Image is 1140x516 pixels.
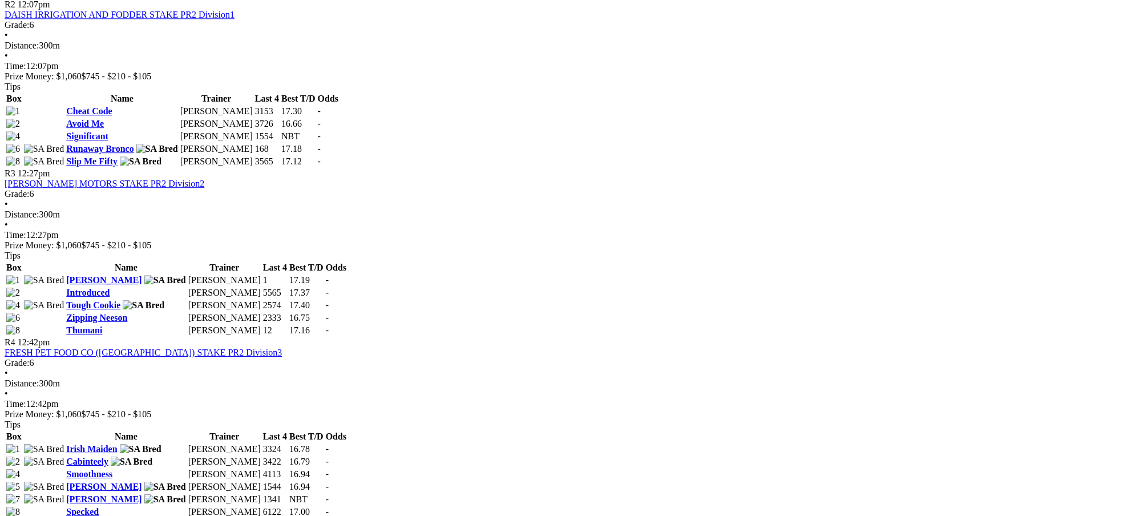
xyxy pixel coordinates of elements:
span: Time: [5,399,26,409]
img: SA Bred [144,275,186,285]
span: Grade: [5,189,30,199]
span: • [5,368,8,378]
span: - [326,444,329,454]
span: $745 - $210 - $105 [82,240,152,250]
td: [PERSON_NAME] [188,456,261,467]
img: 8 [6,156,20,167]
img: 4 [6,469,20,479]
img: SA Bred [144,494,186,505]
div: 6 [5,358,1135,368]
span: • [5,199,8,209]
img: 2 [6,119,20,129]
img: 2 [6,457,20,467]
td: 3565 [254,156,280,167]
img: 7 [6,494,20,505]
span: - [326,469,329,479]
a: Cabinteely [66,457,108,466]
a: Introduced [66,288,110,297]
span: - [326,482,329,491]
th: Odds [317,93,339,104]
a: Tough Cookie [66,300,120,310]
span: - [318,156,321,166]
span: Time: [5,61,26,71]
span: - [326,457,329,466]
a: DAISH IRRIGATION AND FODDER STAKE PR2 Division1 [5,10,235,19]
th: Trainer [188,431,261,442]
th: Trainer [180,93,253,104]
img: 8 [6,325,20,336]
div: 300m [5,378,1135,389]
td: 17.12 [281,156,316,167]
span: Time: [5,230,26,240]
td: 4113 [262,469,288,480]
a: Cheat Code [66,106,112,116]
td: 16.75 [289,312,324,324]
img: 6 [6,313,20,323]
div: 300m [5,209,1135,220]
span: - [326,288,329,297]
img: SA Bred [144,482,186,492]
a: [PERSON_NAME] MOTORS STAKE PR2 Division2 [5,179,204,188]
td: 16.94 [289,469,324,480]
img: SA Bred [24,457,64,467]
span: Tips [5,251,21,260]
td: [PERSON_NAME] [180,131,253,142]
span: - [326,325,329,335]
td: 5565 [262,287,288,299]
span: - [326,275,329,285]
span: - [326,313,329,322]
span: - [318,144,321,154]
th: Last 4 [254,93,280,104]
img: 6 [6,144,20,154]
td: [PERSON_NAME] [188,325,261,336]
td: 1554 [254,131,280,142]
th: Odds [325,431,347,442]
a: Irish Maiden [66,444,117,454]
th: Name [66,262,187,273]
span: Distance: [5,378,39,388]
td: 1341 [262,494,288,505]
td: [PERSON_NAME] [188,494,261,505]
span: Distance: [5,209,39,219]
td: 1 [262,275,288,286]
td: 16.66 [281,118,316,130]
a: Thumani [66,325,102,335]
a: Runaway Bronco [66,144,134,154]
td: [PERSON_NAME] [188,469,261,480]
td: 17.37 [289,287,324,299]
td: 2333 [262,312,288,324]
img: SA Bred [120,444,161,454]
span: - [326,300,329,310]
td: 17.19 [289,275,324,286]
img: 5 [6,482,20,492]
span: - [318,106,321,116]
span: Tips [5,82,21,91]
img: SA Bred [24,494,64,505]
td: 12 [262,325,288,336]
img: SA Bred [123,300,164,311]
img: 1 [6,106,20,116]
td: 16.94 [289,481,324,493]
a: [PERSON_NAME] [66,482,142,491]
a: Avoid Me [66,119,104,128]
td: 3726 [254,118,280,130]
th: Best T/D [281,93,316,104]
img: 2 [6,288,20,298]
span: • [5,389,8,398]
a: Slip Me Fifty [66,156,118,166]
span: $745 - $210 - $105 [82,409,152,419]
th: Odds [325,262,347,273]
td: [PERSON_NAME] [188,481,261,493]
div: 12:07pm [5,61,1135,71]
th: Trainer [188,262,261,273]
div: 12:27pm [5,230,1135,240]
div: Prize Money: $1,060 [5,240,1135,251]
span: 12:42pm [18,337,50,347]
span: Distance: [5,41,39,50]
span: Box [6,432,22,441]
th: Last 4 [262,431,288,442]
td: 17.16 [289,325,324,336]
td: [PERSON_NAME] [180,156,253,167]
td: [PERSON_NAME] [180,143,253,155]
span: • [5,51,8,61]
